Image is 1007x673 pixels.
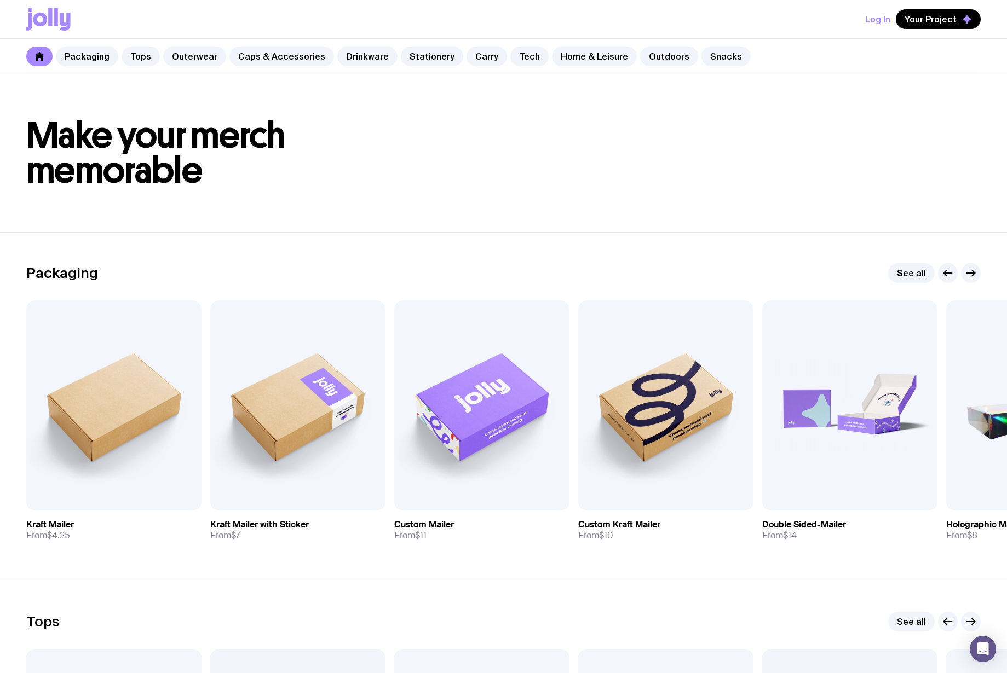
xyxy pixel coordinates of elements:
[26,530,70,541] span: From
[394,519,454,530] h3: Custom Mailer
[701,47,751,66] a: Snacks
[210,510,385,550] a: Kraft Mailer with StickerFrom$7
[510,47,549,66] a: Tech
[210,519,309,530] h3: Kraft Mailer with Sticker
[970,636,996,662] div: Open Intercom Messenger
[865,9,890,29] button: Log In
[888,612,935,631] a: See all
[26,613,60,630] h2: Tops
[56,47,118,66] a: Packaging
[967,530,977,541] span: $8
[26,510,202,550] a: Kraft MailerFrom$4.25
[578,530,613,541] span: From
[415,530,427,541] span: $11
[26,114,285,192] span: Make your merch memorable
[640,47,698,66] a: Outdoors
[229,47,334,66] a: Caps & Accessories
[762,530,797,541] span: From
[599,530,613,541] span: $10
[122,47,160,66] a: Tops
[210,530,240,541] span: From
[394,510,569,550] a: Custom MailerFrom$11
[337,47,398,66] a: Drinkware
[552,47,637,66] a: Home & Leisure
[888,263,935,283] a: See all
[578,510,753,550] a: Custom Kraft MailerFrom$10
[26,265,98,281] h2: Packaging
[578,519,660,530] h3: Custom Kraft Mailer
[47,530,70,541] span: $4.25
[762,519,846,530] h3: Double Sided-Mailer
[394,530,427,541] span: From
[783,530,797,541] span: $14
[401,47,463,66] a: Stationery
[905,14,957,25] span: Your Project
[467,47,507,66] a: Carry
[231,530,240,541] span: $7
[762,510,937,550] a: Double Sided-MailerFrom$14
[163,47,226,66] a: Outerwear
[26,519,74,530] h3: Kraft Mailer
[896,9,981,29] button: Your Project
[946,530,977,541] span: From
